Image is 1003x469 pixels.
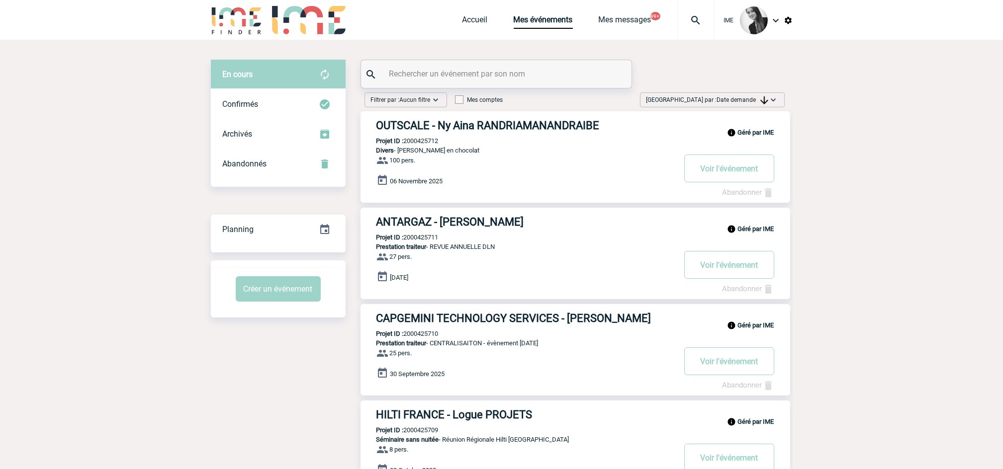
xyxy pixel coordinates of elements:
button: Créer un événement [236,276,321,302]
b: Géré par IME [738,418,774,425]
p: 2000425712 [361,137,439,145]
h3: CAPGEMINI TECHNOLOGY SERVICES - [PERSON_NAME] [376,312,675,324]
div: Retrouvez ici tous vos évènements avant confirmation [211,60,346,89]
p: 2000425709 [361,426,439,434]
a: Abandonner [723,284,774,293]
b: Projet ID : [376,426,404,434]
b: Géré par IME [738,225,774,233]
a: ANTARGAZ - [PERSON_NAME] [361,216,790,228]
input: Rechercher un événement par son nom [387,67,608,81]
a: Accueil [462,15,488,29]
img: baseline_expand_more_white_24dp-b.png [768,95,778,105]
span: Confirmés [223,99,259,109]
span: [GEOGRAPHIC_DATA] par : [646,95,768,105]
span: Date demande [717,96,768,103]
h3: ANTARGAZ - [PERSON_NAME] [376,216,675,228]
b: Projet ID : [376,234,404,241]
p: 2000425711 [361,234,439,241]
a: Abandonner [723,381,774,390]
span: 30 Septembre 2025 [390,370,445,378]
button: 99+ [650,12,660,20]
span: [DATE] [390,274,409,281]
p: - REVUE ANNUELLE DLN [361,243,675,250]
img: info_black_24dp.svg [727,128,736,137]
a: Abandonner [723,188,774,197]
button: Voir l'événement [684,251,774,279]
img: info_black_24dp.svg [727,225,736,234]
a: Mes messages [599,15,651,29]
b: Géré par IME [738,129,774,136]
span: 27 pers. [390,253,412,261]
div: Retrouvez ici tous vos événements annulés [211,149,346,179]
div: Retrouvez ici tous les événements que vous avez décidé d'archiver [211,119,346,149]
p: - Réunion Régionale Hilti [GEOGRAPHIC_DATA] [361,436,675,443]
b: Projet ID : [376,137,404,145]
div: Retrouvez ici tous vos événements organisés par date et état d'avancement [211,215,346,244]
p: 2000425710 [361,330,439,337]
p: - CENTRALISAITON - évènement [DATE] [361,339,675,347]
a: HILTI FRANCE - Logue PROJETS [361,408,790,421]
span: IME [724,17,734,24]
span: Archivés [223,129,253,139]
a: Mes événements [514,15,573,29]
span: 100 pers. [390,157,416,164]
a: CAPGEMINI TECHNOLOGY SERVICES - [PERSON_NAME] [361,312,790,324]
p: - [PERSON_NAME] en chocolat [361,147,675,154]
span: Filtrer par : [371,95,431,105]
span: 8 pers. [390,446,409,454]
a: Planning [211,214,346,243]
span: Prestation traiteur [376,339,427,347]
b: Projet ID : [376,330,404,337]
span: 25 pers. [390,350,412,357]
span: Abandonnés [223,159,267,168]
span: Séminaire sans nuitée [376,436,439,443]
img: info_black_24dp.svg [727,417,736,426]
img: info_black_24dp.svg [727,321,736,330]
label: Mes comptes [455,96,503,103]
img: IME-Finder [211,6,263,34]
h3: OUTSCALE - Ny Aina RANDRIAMANANDRAIBE [376,119,675,132]
img: 101050-0.jpg [740,6,768,34]
button: Voir l'événement [684,155,774,182]
img: baseline_expand_more_white_24dp-b.png [431,95,441,105]
span: En cours [223,70,253,79]
span: Planning [223,225,254,234]
b: Géré par IME [738,321,774,329]
span: Aucun filtre [400,96,431,103]
span: 06 Novembre 2025 [390,177,443,185]
a: OUTSCALE - Ny Aina RANDRIAMANANDRAIBE [361,119,790,132]
button: Voir l'événement [684,347,774,375]
span: Prestation traiteur [376,243,427,250]
h3: HILTI FRANCE - Logue PROJETS [376,408,675,421]
span: Divers [376,147,394,154]
img: arrow_downward.png [760,96,768,104]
